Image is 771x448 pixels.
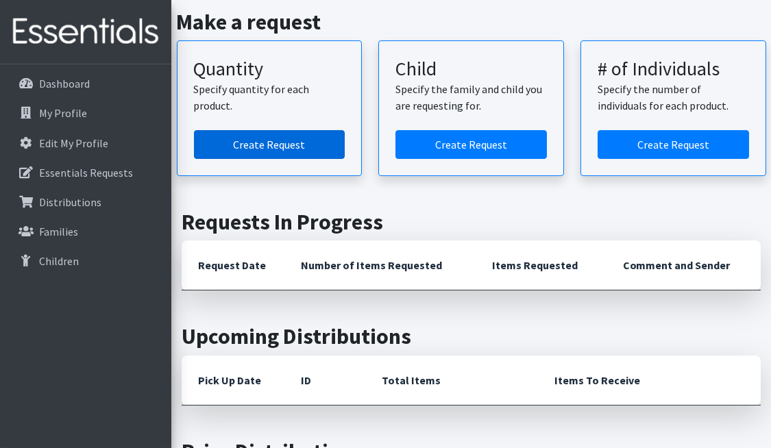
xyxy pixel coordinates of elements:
a: Create a request by number of individuals [598,130,749,159]
a: Distributions [5,188,166,216]
p: Families [39,225,78,238]
h3: # of Individuals [598,58,749,81]
th: Items Requested [476,240,606,290]
a: Edit My Profile [5,129,166,157]
p: Children [39,254,79,268]
h3: Child [395,58,547,81]
th: Pick Up Date [182,356,284,406]
p: Essentials Requests [39,166,133,179]
h2: Upcoming Distributions [182,323,761,349]
a: Essentials Requests [5,159,166,186]
th: Comment and Sender [607,240,761,290]
th: ID [284,356,365,406]
th: Request Date [182,240,284,290]
th: Total Items [365,356,538,406]
a: My Profile [5,99,166,127]
a: Create a request for a child or family [395,130,547,159]
a: Families [5,218,166,245]
p: Dashboard [39,77,90,90]
th: Items To Receive [538,356,761,406]
a: Children [5,247,166,275]
p: Specify the family and child you are requesting for. [395,81,547,114]
p: Specify the number of individuals for each product. [598,81,749,114]
a: Dashboard [5,70,166,97]
img: HumanEssentials [5,9,166,55]
a: Create a request by quantity [194,130,345,159]
p: Edit My Profile [39,136,108,150]
p: Specify quantity for each product. [194,81,345,114]
h3: Quantity [194,58,345,81]
p: Distributions [39,195,101,209]
h2: Requests In Progress [182,209,761,235]
p: My Profile [39,106,87,120]
th: Number of Items Requested [284,240,476,290]
h2: Make a request [177,9,766,35]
